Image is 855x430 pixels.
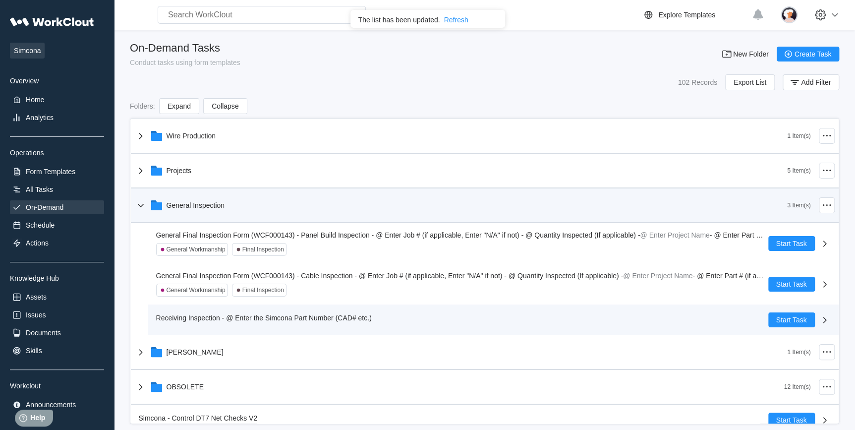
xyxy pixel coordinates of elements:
a: Schedule [10,218,104,232]
span: Start Task [776,240,807,247]
a: Announcements [10,398,104,412]
div: Final Inspection [242,246,284,253]
div: [PERSON_NAME] [167,348,224,356]
div: On-Demand [26,203,63,211]
button: Collapse [203,98,247,114]
div: All Tasks [26,185,53,193]
div: Skills [26,347,42,355]
a: General Final Inspection Form (WCF000143) - Panel Build Inspection - @ Enter Job # (if applicable... [148,223,839,264]
a: Home [10,93,104,107]
span: New Folder [733,51,769,58]
div: Actions [26,239,49,247]
input: Search WorkClout [158,6,366,24]
div: Schedule [26,221,55,229]
button: Start Task [768,413,815,428]
div: General Workmanship [167,246,226,253]
button: Start Task [768,277,815,292]
div: Projects [167,167,192,175]
div: Final Inspection [242,287,284,294]
div: On-Demand Tasks [130,42,240,55]
div: Folders : [130,102,155,110]
div: 1 Item(s) [787,132,810,139]
div: Overview [10,77,104,85]
button: Export List [725,74,775,90]
span: Add Filter [801,79,831,86]
a: Skills [10,344,104,358]
a: Form Templates [10,165,104,179]
div: Form Templates [26,168,75,176]
span: Simcona [10,43,45,59]
a: Receiving Inspection - @ Enter the Simcona Part Number (CAD# etc.)Start Task [148,305,839,335]
span: Start Task [776,417,807,424]
a: General Final Inspection Form (WCF000143) - Cable Inspection - @ Enter Job # (if applicable, Ente... [148,264,839,305]
div: General Inspection [167,201,225,209]
div: Home [26,96,44,104]
span: General Final Inspection Form (WCF000143) - Panel Build Inspection - @ Enter Job # (if applicable... [156,231,640,239]
div: Refresh [444,16,468,24]
div: Wire Production [167,132,216,140]
span: Start Task [776,281,807,288]
button: Start Task [768,312,815,327]
div: The list has been updated. [358,16,440,24]
a: Documents [10,326,104,340]
div: Explore Templates [658,11,715,19]
div: Workclout [10,382,104,390]
button: Add Filter [783,74,839,90]
div: 1 Item(s) [787,349,810,356]
a: Analytics [10,111,104,124]
a: Explore Templates [642,9,747,21]
span: Receiving Inspection - @ Enter the Simcona Part Number (CAD# etc.) [156,314,372,322]
div: Issues [26,311,46,319]
span: Export List [734,79,766,86]
button: Expand [159,98,199,114]
div: General Workmanship [167,287,226,294]
div: 3 Item(s) [787,202,810,209]
a: All Tasks [10,183,104,196]
img: user-4.png [781,6,798,23]
span: General Final Inspection Form (WCF000143) - Cable Inspection - @ Enter Job # (if applicable, Ente... [156,272,624,280]
button: Start Task [768,236,815,251]
div: 12 Item(s) [784,383,810,390]
div: Documents [26,329,61,337]
div: Knowledge Hub [10,274,104,282]
a: On-Demand [10,200,104,214]
div: Analytics [26,114,54,122]
a: Actions [10,236,104,250]
span: Simcona - Control DT7 Net Checks V2 [139,414,258,422]
span: Collapse [212,103,238,110]
span: - @ Enter Part # (if applicable, Enter "N/A" if not) [692,272,842,280]
div: Assets [26,293,47,301]
mark: @ Enter Project Name [640,231,709,239]
mark: @ Enter Project Name [623,272,692,280]
div: 102 Records [678,78,717,86]
button: New Folder [715,47,777,61]
button: close [495,14,501,22]
a: Issues [10,308,104,322]
a: Assets [10,290,104,304]
span: Start Task [776,316,807,323]
div: 5 Item(s) [787,167,810,174]
button: Create Task [777,47,839,61]
div: Announcements [26,401,76,409]
span: Expand [168,103,191,110]
div: Operations [10,149,104,157]
div: Conduct tasks using form templates [130,59,240,66]
span: Create Task [795,51,831,58]
div: OBSOLETE [167,383,204,391]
